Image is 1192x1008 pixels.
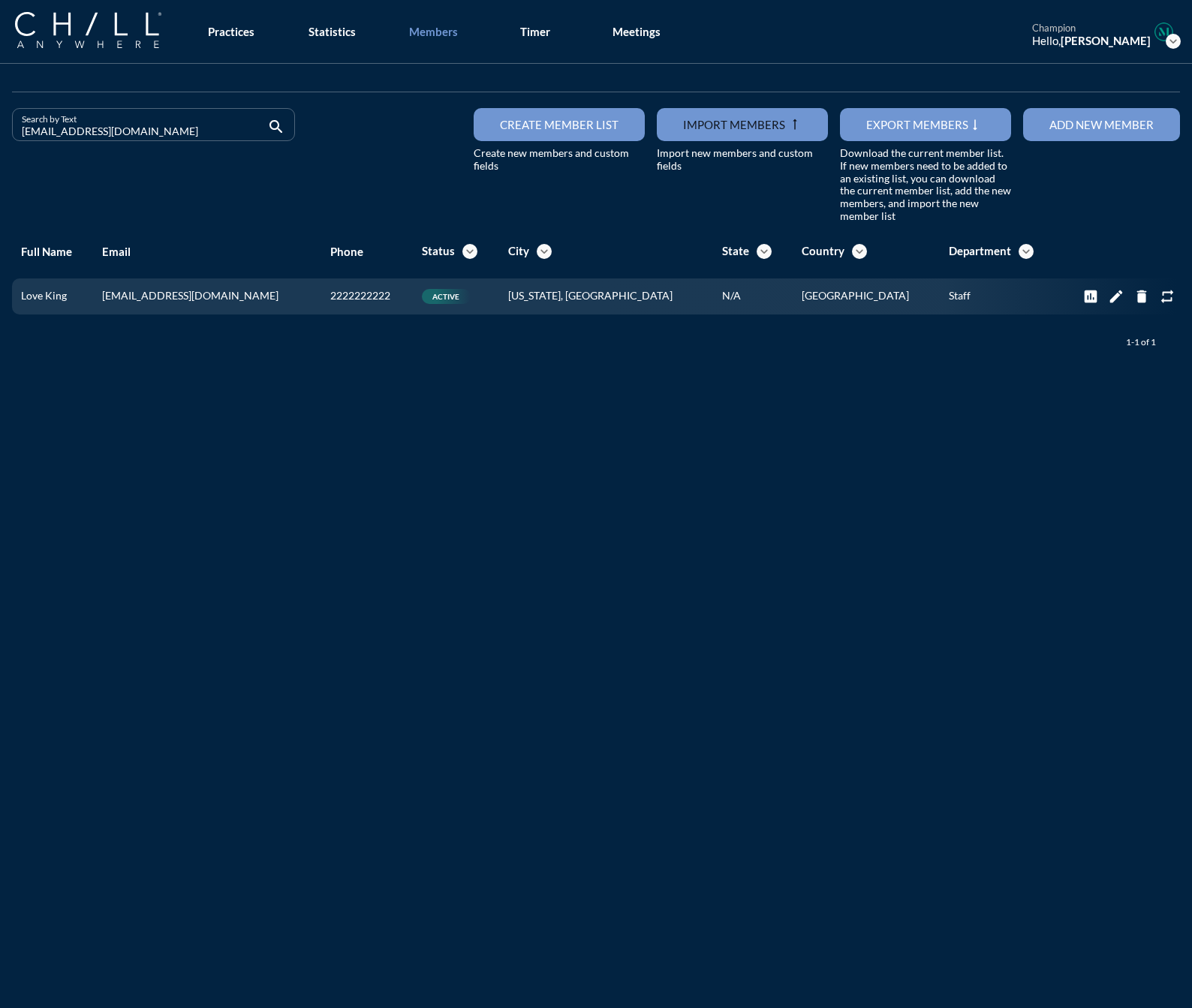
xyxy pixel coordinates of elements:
td: Love King [12,278,93,314]
div: Status [422,244,455,257]
button: export members [840,108,1011,141]
i: edit [1108,288,1124,305]
i: expand_more [1019,244,1034,259]
span: export members [866,118,968,131]
td: N/A [713,278,793,314]
div: Create new members and custom fields [474,147,645,173]
button: Create member list [474,108,645,141]
i: repeat [1159,288,1175,305]
i: insert_chart [1082,288,1099,305]
div: Hello, [1032,34,1151,47]
i: expand_more [1166,34,1181,49]
i: expand_more [852,244,867,259]
i: search [267,118,285,136]
div: Timer [520,25,550,38]
i: expand_more [757,244,772,259]
td: Staff [940,278,1061,314]
div: Create member list [500,118,619,131]
img: Company Logo [15,12,161,48]
i: trending_flat [968,118,982,131]
div: Import new members and custom fields [657,147,828,173]
div: Statistics [309,25,356,38]
div: Practices [208,25,254,38]
td: [EMAIL_ADDRESS][DOMAIN_NAME] [93,278,321,314]
div: Country [802,244,844,257]
div: Meetings [613,25,661,38]
div: Download the current member list. If new members need to be added to an existing list, you can do... [840,147,1011,223]
input: Search by Text [22,122,264,140]
div: Full Name [21,245,84,258]
div: Phone [330,245,404,258]
td: [US_STATE], [GEOGRAPHIC_DATA] [499,278,713,314]
i: expand_more [537,244,552,259]
div: 1-1 of 1 [1126,337,1156,348]
span: active [432,292,459,301]
i: expand_more [462,244,477,259]
img: Profile icon [1154,23,1173,41]
div: Email [102,245,312,258]
div: Add new member [1049,118,1154,131]
button: import members [657,108,828,141]
div: City [508,244,529,257]
a: Company Logo [15,12,191,50]
div: champion [1032,23,1151,35]
div: Members List [12,92,1180,92]
button: Add new member [1023,108,1180,141]
div: Department [949,244,1011,257]
i: delete [1133,288,1150,305]
td: 2222222222 [321,278,413,314]
td: [GEOGRAPHIC_DATA] [793,278,940,314]
div: Members [409,25,458,38]
div: State [722,244,749,257]
strong: [PERSON_NAME] [1061,34,1151,47]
